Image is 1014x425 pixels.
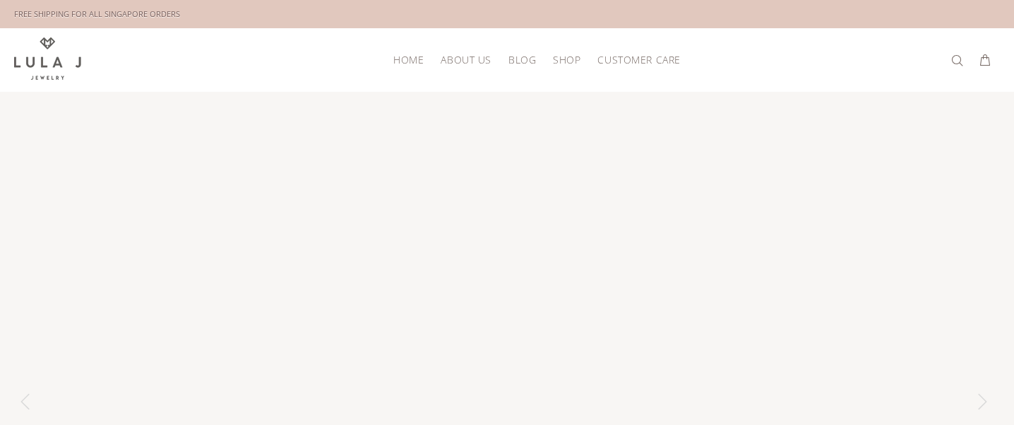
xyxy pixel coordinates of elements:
span: About Us [441,54,491,65]
span: Customer Care [597,54,680,65]
div: FREE SHIPPING FOR ALL SINGAPORE ORDERS [14,6,180,22]
span: Shop [553,54,580,65]
span: Blog [508,54,536,65]
span: HOME [393,54,424,65]
a: Shop [544,49,589,71]
a: HOME [385,49,432,71]
a: About Us [432,49,499,71]
a: Customer Care [589,49,680,71]
a: Blog [500,49,544,71]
